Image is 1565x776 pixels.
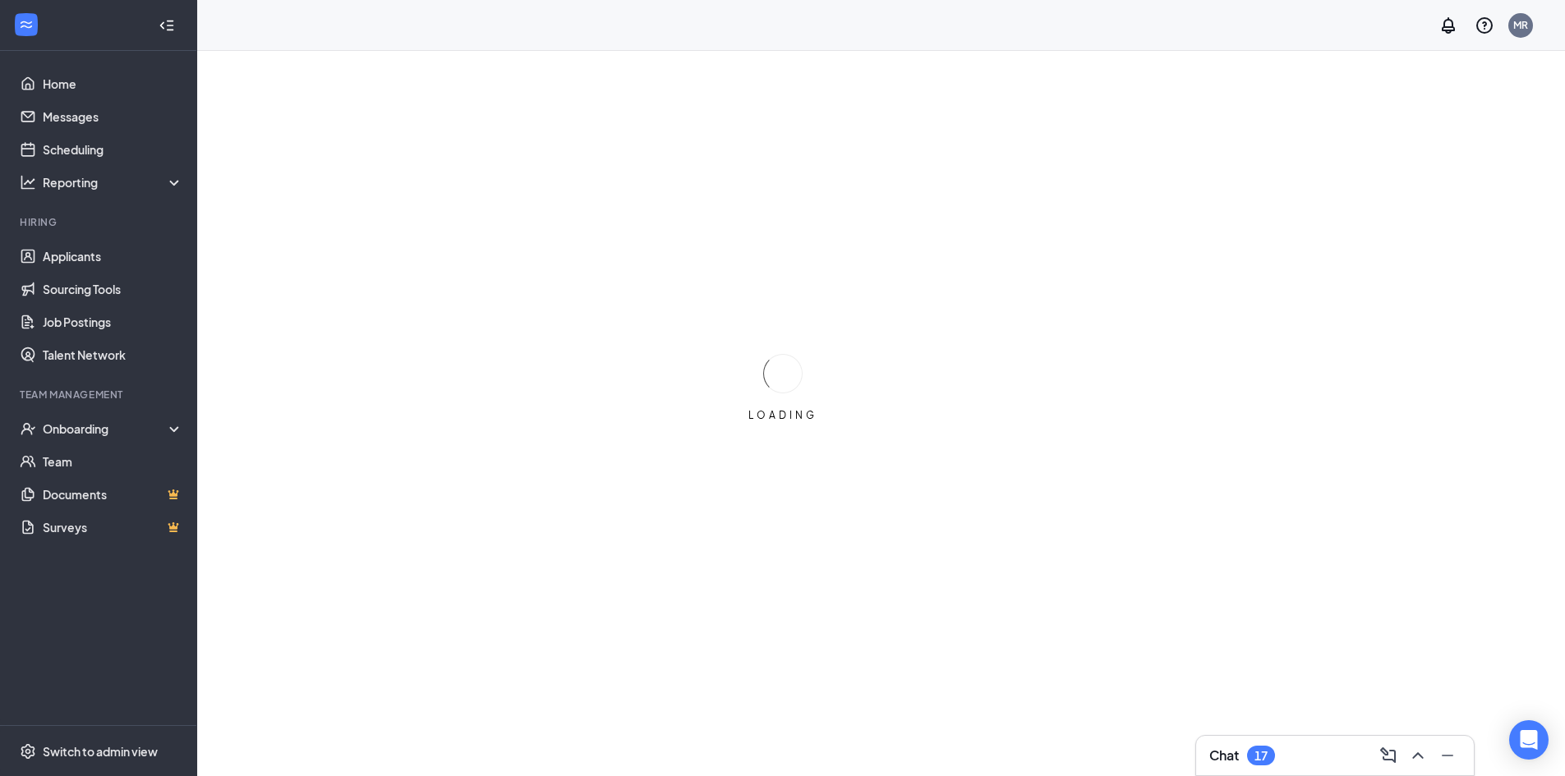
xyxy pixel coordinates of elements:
svg: UserCheck [20,420,36,437]
div: LOADING [742,408,824,422]
svg: Minimize [1438,746,1457,765]
div: Team Management [20,388,180,402]
div: Hiring [20,215,180,229]
svg: ChevronUp [1408,746,1428,765]
div: Onboarding [43,420,169,437]
div: MR [1513,18,1528,32]
svg: Notifications [1438,16,1458,35]
svg: ComposeMessage [1379,746,1398,765]
a: Scheduling [43,133,183,166]
svg: WorkstreamLogo [18,16,35,33]
a: Applicants [43,240,183,273]
a: Sourcing Tools [43,273,183,305]
svg: Analysis [20,174,36,191]
div: Open Intercom Messenger [1509,720,1549,760]
div: Switch to admin view [43,743,158,760]
svg: Collapse [159,17,175,34]
button: ComposeMessage [1375,742,1402,769]
div: Reporting [43,174,184,191]
svg: Settings [20,743,36,760]
button: ChevronUp [1405,742,1431,769]
a: SurveysCrown [43,511,183,544]
a: Talent Network [43,338,183,371]
div: 17 [1254,749,1268,763]
a: DocumentsCrown [43,478,183,511]
button: Minimize [1434,742,1461,769]
a: Messages [43,100,183,133]
a: Job Postings [43,305,183,338]
h3: Chat [1209,746,1239,765]
a: Home [43,67,183,100]
a: Team [43,445,183,478]
svg: QuestionInfo [1475,16,1494,35]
